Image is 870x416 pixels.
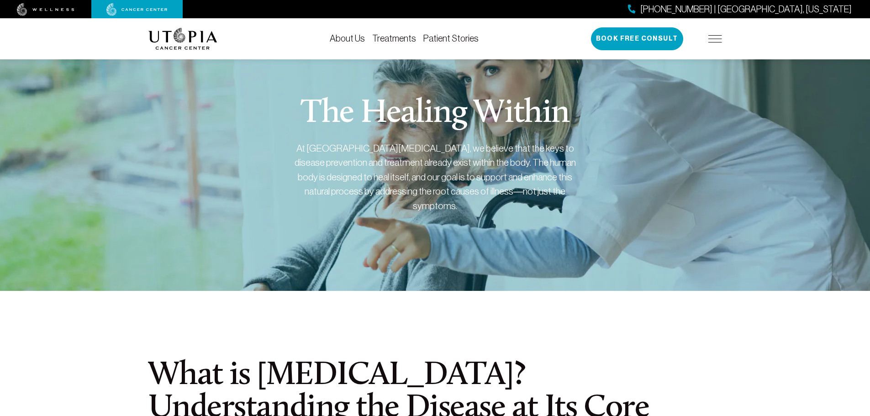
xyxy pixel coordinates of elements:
[106,3,168,16] img: cancer center
[640,3,852,16] span: [PHONE_NUMBER] | [GEOGRAPHIC_DATA], [US_STATE]
[294,141,577,213] div: At [GEOGRAPHIC_DATA][MEDICAL_DATA], we believe that the keys to disease prevention and treatment ...
[301,97,569,130] h1: The Healing Within
[708,35,722,42] img: icon-hamburger
[591,27,683,50] button: Book Free Consult
[372,33,416,43] a: Treatments
[17,3,74,16] img: wellness
[628,3,852,16] a: [PHONE_NUMBER] | [GEOGRAPHIC_DATA], [US_STATE]
[330,33,365,43] a: About Us
[423,33,479,43] a: Patient Stories
[148,28,217,50] img: logo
